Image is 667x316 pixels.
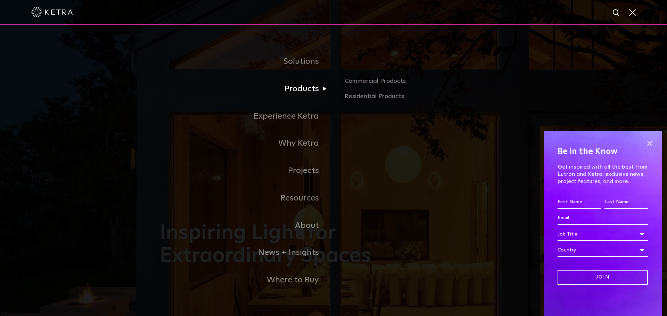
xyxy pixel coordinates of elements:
a: Commercial Products [345,76,507,92]
img: ketra-logo-2019-white [31,7,73,17]
a: Experience Ketra [160,103,333,130]
div: Navigation Menu [160,48,507,294]
a: Where to Buy [160,266,333,294]
input: Email [558,212,648,225]
div: Job Title [558,228,648,241]
a: Solutions [160,48,333,75]
a: Projects [160,157,333,185]
img: search icon [612,9,621,17]
input: Last Name [604,196,648,209]
h4: Be in the Know [558,145,648,158]
a: News + Insights [160,239,333,266]
p: Get inspired with all the best from Lutron and Ketra: exclusive news, project features, and more. [558,163,648,185]
a: Why Ketra [160,130,333,157]
a: About [160,212,333,239]
a: Residential Products [345,92,507,102]
a: Products [160,75,333,103]
input: First Name [558,196,601,209]
div: Country [558,244,648,257]
a: Resources [160,185,333,212]
input: Join [558,270,648,285]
